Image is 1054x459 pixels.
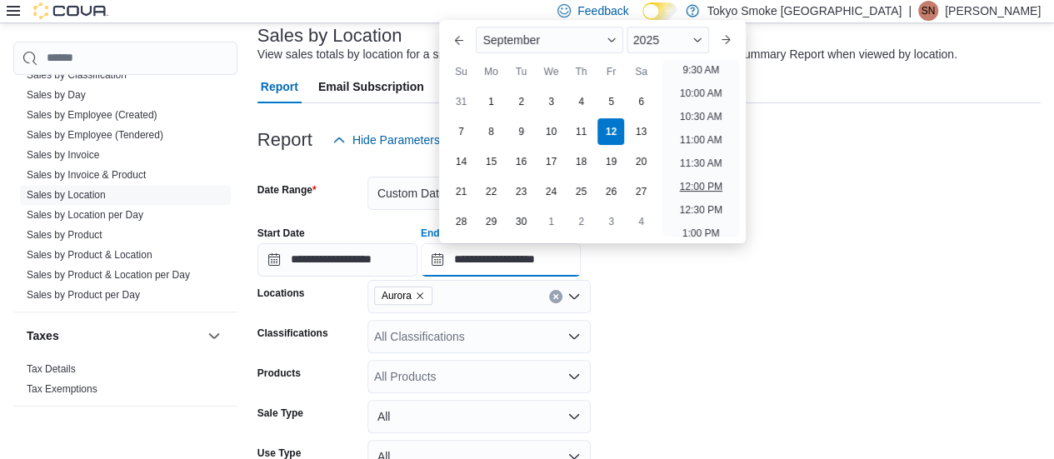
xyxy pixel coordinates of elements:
[374,287,432,305] span: Aurora
[447,208,474,235] div: day-28
[567,58,594,85] div: Th
[27,363,76,375] a: Tax Details
[673,107,729,127] li: 10:30 AM
[476,27,622,53] div: Button. Open the month selector. September is currently selected.
[477,118,504,145] div: day-8
[477,58,504,85] div: Mo
[482,33,539,47] span: September
[27,89,86,101] a: Sales by Day
[477,88,504,115] div: day-1
[549,290,562,303] button: Clear input
[567,178,594,205] div: day-25
[27,69,127,81] a: Sales by Classification
[507,208,534,235] div: day-30
[537,178,564,205] div: day-24
[257,407,303,420] label: Sale Type
[415,291,425,301] button: Remove Aurora from selection in this group
[673,130,729,150] li: 11:00 AM
[537,88,564,115] div: day-3
[352,132,440,148] span: Hide Parameters
[326,123,447,157] button: Hide Parameters
[27,208,143,222] span: Sales by Location per Day
[627,58,654,85] div: Sa
[537,208,564,235] div: day-1
[567,370,581,383] button: Open list of options
[27,327,201,344] button: Taxes
[908,1,912,21] p: |
[567,88,594,115] div: day-4
[537,58,564,85] div: We
[507,178,534,205] div: day-23
[27,289,140,301] a: Sales by Product per Day
[577,2,628,19] span: Feedback
[507,118,534,145] div: day-9
[27,268,190,282] span: Sales by Product & Location per Day
[477,148,504,175] div: day-15
[567,118,594,145] div: day-11
[537,118,564,145] div: day-10
[27,383,97,395] a: Tax Exemptions
[662,60,738,237] ul: Time
[597,58,624,85] div: Fr
[27,148,99,162] span: Sales by Invoice
[672,200,728,220] li: 12:30 PM
[261,70,298,103] span: Report
[204,326,224,346] button: Taxes
[597,148,624,175] div: day-19
[597,88,624,115] div: day-5
[27,269,190,281] a: Sales by Product & Location per Day
[257,130,312,150] h3: Report
[676,60,726,80] li: 9:30 AM
[446,27,472,53] button: Previous Month
[446,87,656,237] div: September, 2025
[447,118,474,145] div: day-7
[27,168,146,182] span: Sales by Invoice & Product
[567,330,581,343] button: Open list of options
[27,68,127,82] span: Sales by Classification
[447,58,474,85] div: Su
[567,208,594,235] div: day-2
[27,229,102,241] a: Sales by Product
[257,367,301,380] label: Products
[627,118,654,145] div: day-13
[27,109,157,121] a: Sales by Employee (Created)
[27,382,97,396] span: Tax Exemptions
[257,227,305,240] label: Start Date
[447,88,474,115] div: day-31
[421,243,581,277] input: Press the down key to enter a popover containing a calendar. Press the escape key to close the po...
[27,169,146,181] a: Sales by Invoice & Product
[27,129,163,141] a: Sales by Employee (Tendered)
[13,359,237,406] div: Taxes
[712,27,739,53] button: Next month
[642,2,677,20] input: Dark Mode
[633,33,659,47] span: 2025
[13,25,237,312] div: Sales
[477,178,504,205] div: day-22
[627,178,654,205] div: day-27
[447,178,474,205] div: day-21
[507,148,534,175] div: day-16
[945,1,1041,21] p: [PERSON_NAME]
[27,228,102,242] span: Sales by Product
[27,149,99,161] a: Sales by Invoice
[567,290,581,303] button: Open list of options
[922,1,936,21] span: SN
[257,287,305,300] label: Locations
[27,327,59,344] h3: Taxes
[27,188,106,202] span: Sales by Location
[507,58,534,85] div: Tu
[477,208,504,235] div: day-29
[382,287,412,304] span: Aurora
[672,177,728,197] li: 12:00 PM
[421,227,464,240] label: End Date
[627,27,709,53] div: Button. Open the year selector. 2025 is currently selected.
[27,189,106,201] a: Sales by Location
[27,288,140,302] span: Sales by Product per Day
[597,208,624,235] div: day-3
[257,327,328,340] label: Classifications
[537,148,564,175] div: day-17
[597,178,624,205] div: day-26
[676,223,727,243] li: 1:00 PM
[27,88,86,102] span: Sales by Day
[27,209,143,221] a: Sales by Location per Day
